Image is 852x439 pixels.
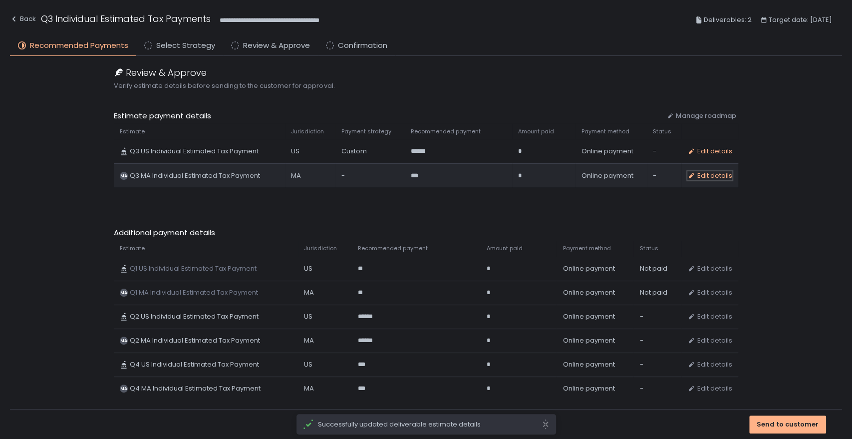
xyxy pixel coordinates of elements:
span: Amount paid [518,128,554,135]
span: Q2 MA Individual Estimated Tax Payment [130,336,260,345]
div: MA [304,288,346,297]
span: Recommended Payments [30,40,128,51]
div: - [653,147,675,156]
button: Manage roadmap [667,111,736,120]
span: Additional payment details [114,227,738,239]
div: - [341,171,398,180]
div: - [639,312,675,321]
div: - [639,336,675,345]
span: Select Strategy [156,40,215,51]
span: Online payment [563,264,614,273]
div: - [653,171,675,180]
span: Confirmation [338,40,387,51]
div: US [304,264,346,273]
span: Estimate [120,245,145,252]
text: MA [120,290,127,296]
span: Online payment [563,360,614,369]
span: Q2 US Individual Estimated Tax Payment [130,312,259,321]
span: Q1 US Individual Estimated Tax Payment [130,264,257,273]
div: US [304,360,346,369]
span: Payment method [581,128,629,135]
div: Back [10,13,36,25]
h1: Q3 Individual Estimated Tax Payments [41,12,211,25]
span: Review & Approve [126,66,207,79]
span: Payment strategy [341,128,391,135]
div: Custom [341,147,398,156]
span: Jurisdiction [291,128,324,135]
span: Online payment [563,384,614,393]
div: US [291,147,329,156]
text: MA [120,338,127,344]
span: Online payment [563,288,614,297]
div: - [639,384,675,393]
span: Amount paid [487,245,523,252]
div: MA [304,336,346,345]
span: Status [653,128,671,135]
text: MA [120,386,127,392]
div: Not paid [639,288,675,297]
button: Edit details [687,171,732,180]
button: Edit details [687,147,732,156]
span: Q1 MA Individual Estimated Tax Payment [130,288,258,297]
button: Edit details [687,336,732,345]
svg: close [542,419,550,430]
span: Verify estimate details before sending to the customer for approval. [114,81,738,90]
span: Manage roadmap [676,111,736,120]
span: Online payment [563,312,614,321]
button: Edit details [687,264,732,273]
span: Deliverables: 2 [704,14,752,26]
span: Target date: [DATE] [769,14,832,26]
div: Send to customer [757,420,819,429]
button: Edit details [687,288,732,297]
span: Payment method [563,245,610,252]
button: Edit details [687,384,732,393]
div: MA [291,171,329,180]
span: Review & Approve [243,40,310,51]
span: Online payment [581,171,633,180]
div: US [304,312,346,321]
span: Recommended payment [358,245,428,252]
span: Online payment [581,147,633,156]
text: MA [120,173,127,179]
span: Q3 MA Individual Estimated Tax Payment [130,171,260,180]
button: Send to customer [749,416,826,434]
div: MA [304,384,346,393]
span: Q3 US Individual Estimated Tax Payment [130,147,259,156]
span: Q4 MA Individual Estimated Tax Payment [130,384,261,393]
span: Estimate payment details [114,110,658,122]
span: Online payment [563,336,614,345]
button: Edit details [687,360,732,369]
button: Back [10,12,36,28]
span: Jurisdiction [304,245,337,252]
div: Not paid [639,264,675,273]
span: Recommended payment [411,128,481,135]
span: Successfully updated deliverable estimate details [318,420,542,429]
span: Status [639,245,658,252]
span: Q4 US Individual Estimated Tax Payment [130,360,259,369]
button: Edit details [687,312,732,321]
div: - [639,360,675,369]
span: Estimate [120,128,145,135]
